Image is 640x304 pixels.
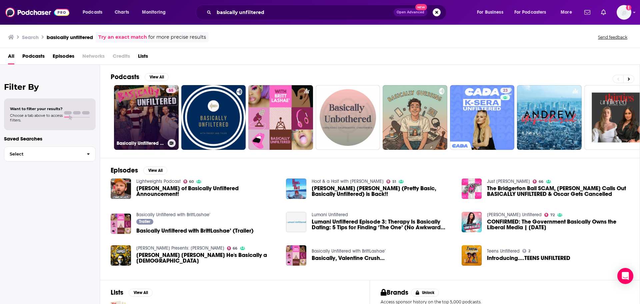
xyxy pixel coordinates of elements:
[111,214,131,234] img: Basically Unfiltered with BrittLashae’ (Trailer)
[114,85,179,150] a: 65Basically Unfiltered with Remi, [PERSON_NAME], [PERSON_NAME] and [PERSON_NAME]
[462,245,482,266] img: Introducing….TEENS UNFILTERED
[138,51,148,64] a: Lists
[487,186,629,197] a: The Bridgerton Ball SCAM, Trish Calls Out BASICALLY UNFILTERED & Oscar Gets Cancelled
[286,245,306,266] img: Basically, Valentine Crush…
[487,255,570,261] a: Introducing….TEENS UNFILTERED
[626,5,631,10] svg: Add a profile image
[487,179,530,184] a: Just Trish
[111,245,131,266] img: Chris Tells Sonya Deville He's Basically a Lesbian
[411,289,439,297] button: Unlock
[78,7,111,18] button: open menu
[214,7,394,18] input: Search podcasts, credits, & more...
[136,212,210,218] a: Basically Unfiltered with BrittLashae’
[514,8,546,17] span: For Podcasters
[169,87,173,94] span: 65
[4,82,96,92] h2: Filter By
[189,180,194,183] span: 60
[394,8,427,16] button: Open AdvancedNew
[487,219,629,230] a: CONFIRMED: The Government Basically Owns the Liberal Media | 2/5/25
[10,113,63,122] span: Choose a tab above to access filters.
[129,289,153,297] button: View All
[111,179,131,199] a: Zane Hijazi of Basically Unfiltered Announcement!
[4,135,96,142] p: Saved Searches
[415,4,427,10] span: New
[111,73,169,81] a: PodcastsView All
[82,51,105,64] span: Networks
[312,212,348,218] a: Lumani Unfiltered
[487,219,629,230] span: CONFIRMED: The Government Basically Owns the Liberal Media | [DATE]
[10,106,63,111] span: Want to filter your results?
[533,180,543,184] a: 66
[392,180,396,183] span: 51
[8,51,14,64] span: All
[462,212,482,232] a: CONFIRMED: The Government Basically Owns the Liberal Media | 2/5/25
[522,249,530,253] a: 2
[22,34,39,40] h3: Search
[111,288,123,297] h2: Lists
[450,85,515,150] a: 23
[136,228,254,234] a: Basically Unfiltered with BrittLashae’ (Trailer)
[286,179,306,199] img: Alisha Marie (Pretty Basic, Basically Unfiltered) is Back!!
[111,166,138,175] h2: Episodes
[312,186,454,197] a: Alisha Marie (Pretty Basic, Basically Unfiltered) is Back!!
[143,167,167,175] button: View All
[312,255,385,261] a: Basically, Valentine Crush…
[115,8,129,17] span: Charts
[544,213,555,217] a: 72
[22,51,45,64] a: Podcasts
[47,34,93,40] h3: basically unfiltered
[582,7,593,18] a: Show notifications dropdown
[111,288,153,297] a: ListsView All
[142,8,166,17] span: Monitoring
[111,166,167,175] a: EpisodesView All
[617,268,633,284] div: Open Intercom Messenger
[462,179,482,199] img: The Bridgerton Ball SCAM, Trish Calls Out BASICALLY UNFILTERED & Oscar Gets Cancelled
[477,8,503,17] span: For Business
[617,5,631,20] img: User Profile
[381,288,408,297] h2: Brands
[598,7,609,18] a: Show notifications dropdown
[202,5,453,20] div: Search podcasts, credits, & more...
[136,252,278,264] span: [PERSON_NAME] [PERSON_NAME] He's Basically a [DEMOGRAPHIC_DATA]
[183,180,194,184] a: 60
[148,33,206,41] span: for more precise results
[312,219,454,230] a: Lumani Unfiltered Episode 3: Therapy Is Basically Dating: 5 Tips for Finding ‘The One’ (No Awkwar...
[136,186,278,197] a: Zane Hijazi of Basically Unfiltered Announcement!
[286,212,306,232] img: Lumani Unfiltered Episode 3: Therapy Is Basically Dating: 5 Tips for Finding ‘The One’ (No Awkwar...
[539,180,543,183] span: 66
[556,7,580,18] button: open menu
[111,73,139,81] h2: Podcasts
[312,248,386,254] a: Basically Unfiltered with BrittLashae’
[472,7,512,18] button: open menu
[528,250,530,253] span: 2
[487,186,629,197] span: The Bridgerton Ball SCAM, [PERSON_NAME] Calls Out BASICALLY UNFILTERED & Oscar Gets Cancelled
[550,214,555,217] span: 72
[397,11,424,14] span: Open Advanced
[227,246,238,250] a: 66
[561,8,572,17] span: More
[117,140,165,146] h3: Basically Unfiltered with Remi, [PERSON_NAME], [PERSON_NAME] and [PERSON_NAME]
[500,88,510,93] a: 23
[53,51,74,64] a: Episodes
[596,34,629,40] button: Send feedback
[113,51,130,64] span: Credits
[386,180,396,184] a: 51
[5,6,69,19] img: Podchaser - Follow, Share and Rate Podcasts
[166,88,176,93] a: 65
[312,179,384,184] a: Hoot & a Half with Matt King
[233,247,237,250] span: 66
[83,8,102,17] span: Podcasts
[145,73,169,81] button: View All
